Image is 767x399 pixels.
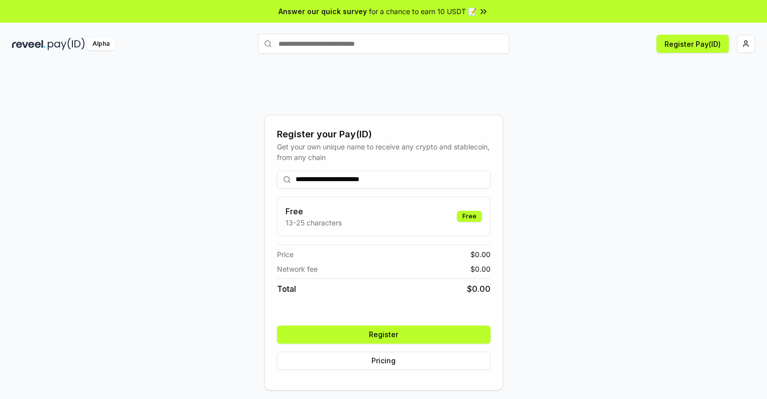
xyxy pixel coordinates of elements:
[48,38,85,50] img: pay_id
[369,6,476,17] span: for a chance to earn 10 USDT 📝
[277,141,491,163] div: Get your own unique name to receive any crypto and stablecoin, from any chain
[470,264,491,274] span: $ 0.00
[285,205,342,217] h3: Free
[470,249,491,260] span: $ 0.00
[277,264,318,274] span: Network fee
[285,217,342,228] p: 13-25 characters
[277,283,296,295] span: Total
[467,283,491,295] span: $ 0.00
[277,352,491,370] button: Pricing
[457,211,482,222] div: Free
[656,35,729,53] button: Register Pay(ID)
[277,326,491,344] button: Register
[87,38,115,50] div: Alpha
[278,6,367,17] span: Answer our quick survey
[277,127,491,141] div: Register your Pay(ID)
[277,249,294,260] span: Price
[12,38,46,50] img: reveel_dark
